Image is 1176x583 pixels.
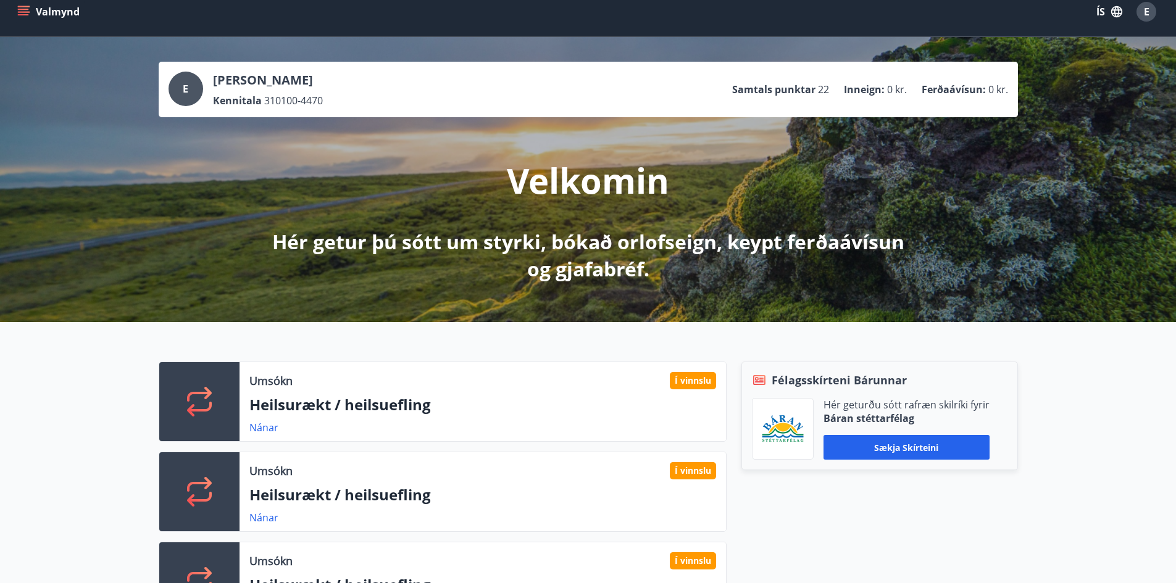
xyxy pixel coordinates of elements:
p: Samtals punktar [732,83,815,96]
div: Í vinnslu [670,372,716,389]
a: Nánar [249,511,278,524]
div: Í vinnslu [670,552,716,569]
p: Hér getur þú sótt um styrki, bókað orlofseign, keypt ferðaávísun og gjafabréf. [262,228,914,283]
p: Umsókn [249,373,293,389]
span: 0 kr. [887,83,907,96]
a: Nánar [249,421,278,434]
p: Inneign : [844,83,885,96]
button: menu [15,1,85,23]
span: E [183,82,188,96]
button: ÍS [1090,1,1129,23]
img: Bz2lGXKH3FXEIQKvoQ8VL0Fr0uCiWgfgA3I6fSs8.png [762,415,804,444]
span: Félagsskírteni Bárunnar [772,372,907,388]
button: Sækja skírteini [824,435,990,460]
span: E [1144,5,1149,19]
p: Umsókn [249,553,293,569]
span: 310100-4470 [264,94,323,107]
p: Umsókn [249,463,293,479]
p: Heilsurækt / heilsuefling [249,484,716,505]
p: [PERSON_NAME] [213,72,323,89]
span: 0 kr. [988,83,1008,96]
p: Báran stéttarfélag [824,411,990,425]
p: Velkomin [507,157,669,204]
p: Hér geturðu sótt rafræn skilríki fyrir [824,398,990,411]
span: 22 [818,83,829,96]
div: Í vinnslu [670,462,716,479]
p: Ferðaávísun : [922,83,986,96]
p: Heilsurækt / heilsuefling [249,394,716,415]
p: Kennitala [213,94,262,107]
